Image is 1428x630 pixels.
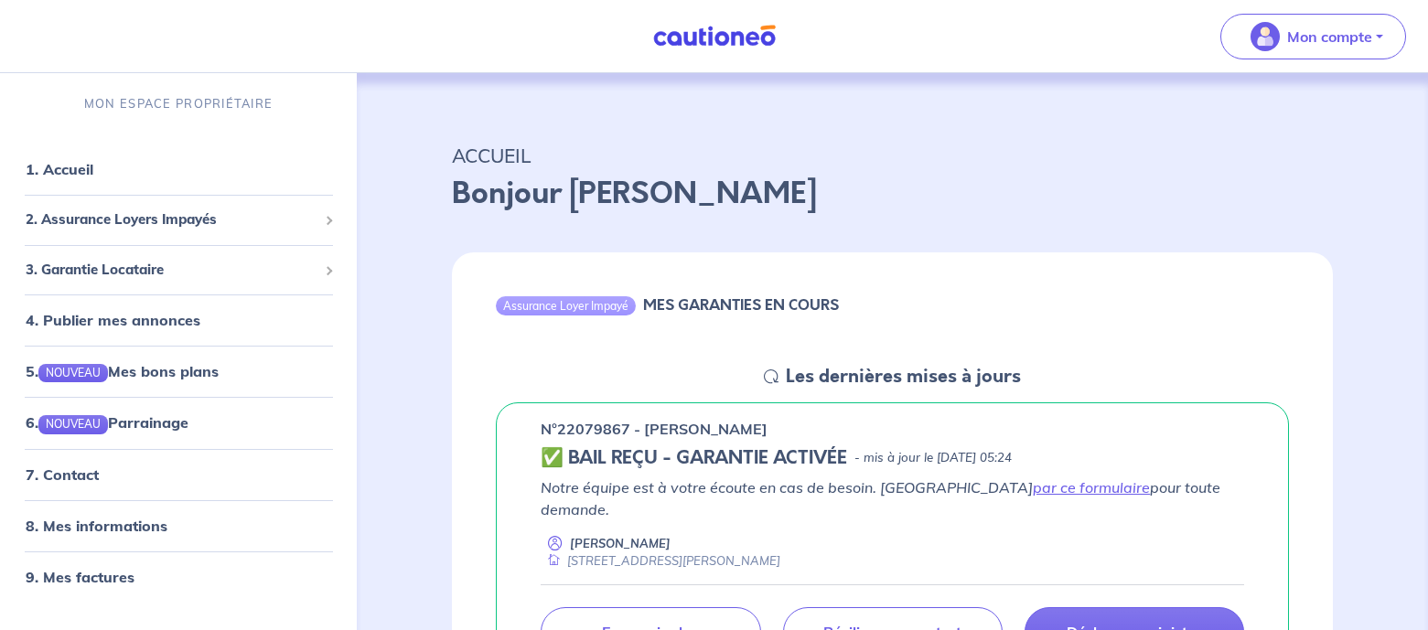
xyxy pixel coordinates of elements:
span: 2. Assurance Loyers Impayés [26,209,317,230]
p: [PERSON_NAME] [570,535,671,552]
p: ACCUEIL [452,139,1333,172]
div: 2. Assurance Loyers Impayés [7,202,349,238]
a: 6.NOUVEAUParrainage [26,413,188,432]
a: 7. Contact [26,465,99,484]
p: - mis à jour le [DATE] 05:24 [854,449,1012,467]
p: Mon compte [1287,26,1372,48]
div: 4. Publier mes annonces [7,302,349,338]
a: 4. Publier mes annonces [26,311,200,329]
div: state: CONTRACT-VALIDATED, Context: ,MAYBE-CERTIFICATE,,LESSOR-DOCUMENTS,IS-ODEALIM [541,447,1244,469]
p: MON ESPACE PROPRIÉTAIRE [84,95,273,112]
h5: Les dernières mises à jours [786,366,1021,388]
a: 8. Mes informations [26,517,167,535]
button: illu_account_valid_menu.svgMon compte [1220,14,1406,59]
div: 5.NOUVEAUMes bons plans [7,353,349,390]
div: 3. Garantie Locataire [7,252,349,288]
p: Bonjour [PERSON_NAME] [452,172,1333,216]
div: 1. Accueil [7,151,349,187]
h5: ✅ BAIL REÇU - GARANTIE ACTIVÉE [541,447,847,469]
h6: MES GARANTIES EN COURS [643,296,839,314]
div: 8. Mes informations [7,507,349,544]
a: 1. Accueil [26,160,93,178]
a: par ce formulaire [1033,478,1150,497]
a: 5.NOUVEAUMes bons plans [26,362,219,380]
span: 3. Garantie Locataire [26,260,317,281]
p: Notre équipe est à votre écoute en cas de besoin. [GEOGRAPHIC_DATA] pour toute demande. [541,476,1244,520]
div: 9. Mes factures [7,559,349,595]
div: 7. Contact [7,456,349,493]
div: 6.NOUVEAUParrainage [7,404,349,441]
img: Cautioneo [646,25,783,48]
div: Assurance Loyer Impayé [496,296,636,315]
a: 9. Mes factures [26,568,134,586]
div: [STREET_ADDRESS][PERSON_NAME] [541,552,780,570]
img: illu_account_valid_menu.svg [1251,22,1280,51]
p: n°22079867 - [PERSON_NAME] [541,418,768,440]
